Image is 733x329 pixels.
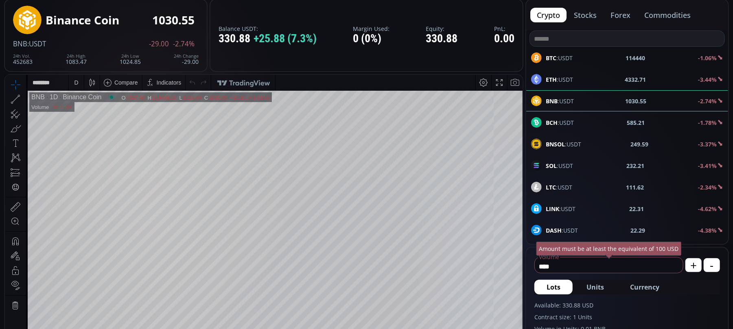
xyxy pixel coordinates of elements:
[13,54,33,59] div: 24h Vol.
[26,29,44,35] div: Volume
[546,205,559,213] b: LINK
[534,280,573,294] button: Lots
[546,162,557,170] b: SOL
[547,282,560,292] span: Lots
[604,8,637,22] button: forex
[630,282,659,292] span: Currency
[698,227,717,234] b: -4.38%
[574,280,616,294] button: Units
[120,54,141,59] div: 24h Low
[152,14,195,26] div: 1030.55
[219,26,317,32] label: Balance USDT:
[546,118,574,127] span: :USDT
[353,33,389,45] div: 0 (0%)
[546,140,565,148] b: BNSOL
[353,26,389,32] label: Margin Used:
[7,109,14,116] div: 
[546,54,573,62] span: :USDT
[27,39,46,48] span: :USDT
[149,40,169,48] span: -29.00
[698,119,717,126] b: -1.78%
[546,227,562,234] b: DASH
[546,183,556,191] b: LTC
[698,205,717,213] b: -4.62%
[631,226,645,235] b: 22.29
[534,313,720,321] label: Contract size: 1 Units
[426,26,458,32] label: Equity:
[174,54,199,59] div: 24h Change
[117,20,121,26] div: O
[147,20,172,26] div: 114406.01
[203,20,223,26] div: 1030.89
[546,54,556,62] b: BTC
[40,19,53,26] div: 1D
[152,4,177,11] div: Indicators
[174,54,199,65] div: -29.00
[546,119,558,126] b: BCH
[143,20,147,26] div: H
[66,54,87,65] div: 1083.47
[69,4,73,11] div: D
[109,4,133,11] div: Compare
[685,258,702,272] button: +
[494,26,514,32] label: PnL:
[426,33,458,45] div: 330.88
[199,20,203,26] div: C
[546,205,575,213] span: :USDT
[534,301,720,309] label: Available: 330.88 USD
[530,8,567,22] button: crypto
[626,183,644,192] b: 111.62
[536,242,682,256] div: Amount must be at least the equivalent of 100 USD
[175,20,178,26] div: L
[26,19,40,26] div: BNB
[630,205,644,213] b: 22.31
[219,33,317,45] div: 330.88
[120,54,141,65] div: 1024.85
[704,258,720,272] button: -
[627,161,645,170] b: 232.21
[546,140,581,148] span: :USDT
[46,14,119,26] div: Binance Coin
[631,140,649,148] b: 249.59
[13,54,33,65] div: 452683
[626,54,645,62] b: 114440
[173,40,195,48] span: -2.74%
[546,226,578,235] span: :USDT
[586,282,604,292] span: Units
[121,20,140,26] div: 1047.80
[625,75,646,84] b: 4332.71
[627,118,645,127] b: 585.21
[698,162,717,170] b: -3.41%
[546,75,573,84] span: :USDT
[546,161,573,170] span: :USDT
[103,19,110,26] div: Market open
[698,54,717,62] b: -1.06%
[546,183,572,192] span: :USDT
[254,33,317,45] span: +25.88 (7.3%)
[567,8,603,22] button: stocks
[638,8,697,22] button: commodities
[546,76,557,83] b: ETH
[66,54,87,59] div: 24h High
[698,140,717,148] b: -3.37%
[53,19,96,26] div: Binance Coin
[178,20,197,26] div: 1024.86
[618,280,672,294] button: Currency
[494,33,514,45] div: 0.00
[13,39,27,48] span: BNB
[225,20,265,26] div: −16.91 (−1.61%)
[47,29,67,35] div: 38.714K
[698,183,717,191] b: -2.34%
[698,76,717,83] b: -3.44%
